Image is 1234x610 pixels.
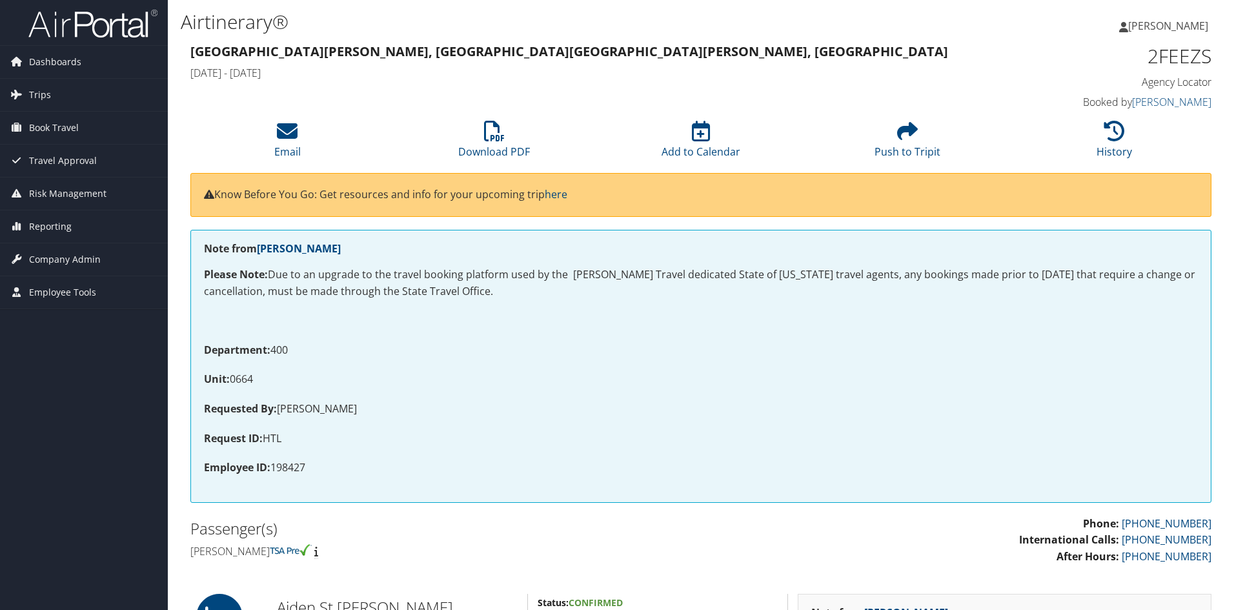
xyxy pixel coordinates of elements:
strong: After Hours: [1057,549,1119,564]
strong: Note from [204,241,341,256]
h1: 2FEEZS [971,43,1211,70]
span: Risk Management [29,178,106,210]
strong: Please Note: [204,267,268,281]
a: [PHONE_NUMBER] [1122,533,1211,547]
h4: Booked by [971,95,1211,109]
a: Push to Tripit [875,128,940,159]
a: History [1097,128,1132,159]
span: Reporting [29,210,72,243]
p: [PERSON_NAME] [204,401,1198,418]
h2: Passenger(s) [190,518,691,540]
strong: Unit: [204,372,230,386]
h4: [DATE] - [DATE] [190,66,951,80]
strong: Phone: [1083,516,1119,531]
strong: [GEOGRAPHIC_DATA][PERSON_NAME], [GEOGRAPHIC_DATA] [GEOGRAPHIC_DATA][PERSON_NAME], [GEOGRAPHIC_DATA] [190,43,948,60]
p: 400 [204,342,1198,359]
p: Know Before You Go: Get resources and info for your upcoming trip [204,187,1198,203]
span: Confirmed [569,596,623,609]
p: 0664 [204,371,1198,388]
strong: Employee ID: [204,460,270,474]
a: [PERSON_NAME] [257,241,341,256]
span: Trips [29,79,51,111]
p: HTL [204,431,1198,447]
h4: [PERSON_NAME] [190,544,691,558]
span: Book Travel [29,112,79,144]
a: here [545,187,567,201]
strong: Request ID: [204,431,263,445]
strong: International Calls: [1019,533,1119,547]
a: Download PDF [458,128,530,159]
span: Dashboards [29,46,81,78]
h4: Agency Locator [971,75,1211,89]
a: [PERSON_NAME] [1119,6,1221,45]
a: [PHONE_NUMBER] [1122,549,1211,564]
span: Travel Approval [29,145,97,177]
a: [PERSON_NAME] [1132,95,1211,109]
strong: Department: [204,343,270,357]
img: tsa-precheck.png [270,544,312,556]
span: Company Admin [29,243,101,276]
p: 198427 [204,460,1198,476]
span: [PERSON_NAME] [1128,19,1208,33]
h1: Airtinerary® [181,8,875,36]
strong: Status: [538,596,569,609]
strong: Requested By: [204,402,277,416]
img: airportal-logo.png [28,8,157,39]
p: Due to an upgrade to the travel booking platform used by the [PERSON_NAME] Travel dedicated State... [204,267,1198,300]
a: [PHONE_NUMBER] [1122,516,1211,531]
span: Employee Tools [29,276,96,309]
a: Add to Calendar [662,128,740,159]
a: Email [274,128,301,159]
